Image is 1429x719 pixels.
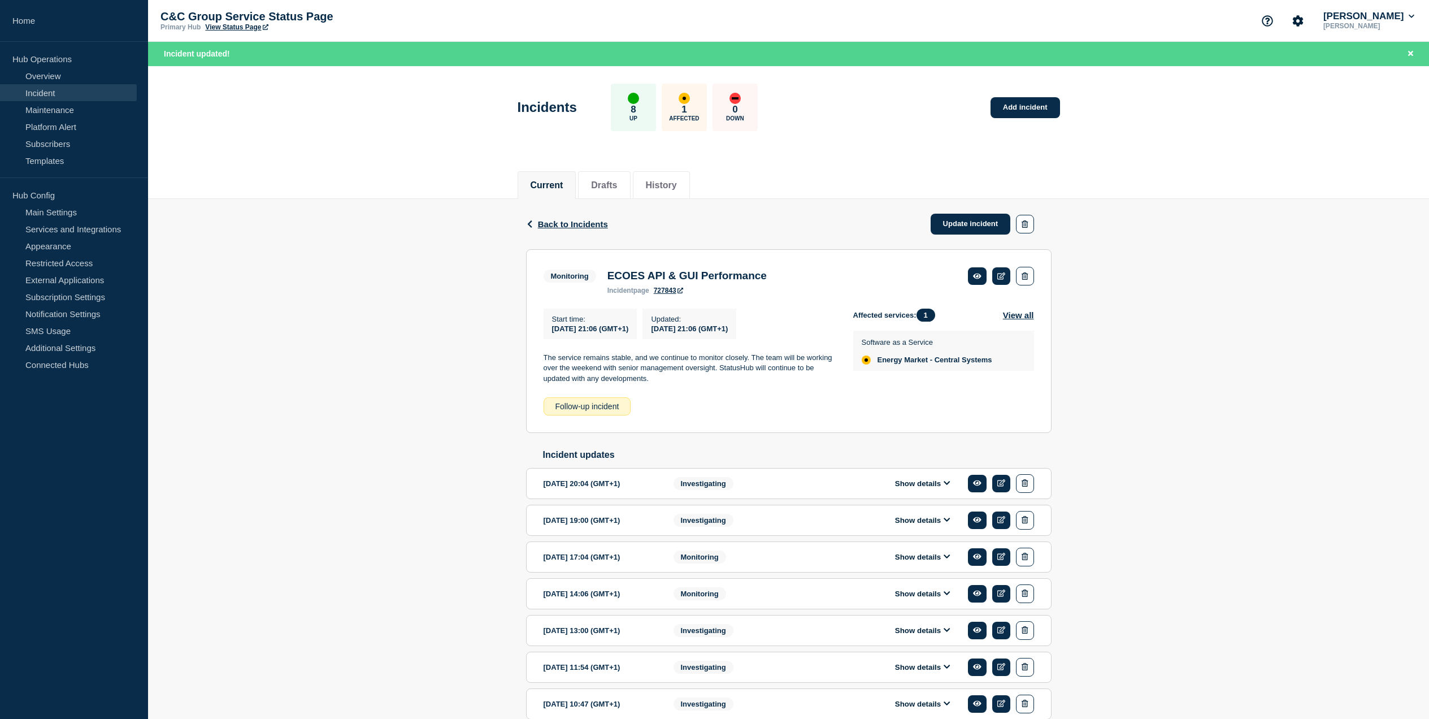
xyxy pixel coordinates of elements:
[544,511,657,530] div: [DATE] 19:00 (GMT+1)
[544,621,657,640] div: [DATE] 13:00 (GMT+1)
[654,287,683,294] a: 727843
[544,548,657,566] div: [DATE] 17:04 (GMT+1)
[538,219,608,229] span: Back to Incidents
[164,49,230,58] span: Incident updated!
[726,115,744,122] p: Down
[917,309,935,322] span: 1
[544,584,657,603] div: [DATE] 14:06 (GMT+1)
[531,180,563,190] button: Current
[679,93,690,104] div: affected
[544,695,657,713] div: [DATE] 10:47 (GMT+1)
[646,180,677,190] button: History
[674,661,733,674] span: Investigating
[681,104,687,115] p: 1
[892,662,954,672] button: Show details
[892,516,954,525] button: Show details
[674,587,726,600] span: Monitoring
[892,589,954,599] button: Show details
[892,626,954,635] button: Show details
[544,658,657,677] div: [DATE] 11:54 (GMT+1)
[1321,22,1417,30] p: [PERSON_NAME]
[674,514,733,527] span: Investigating
[931,214,1011,235] a: Update incident
[651,315,728,323] p: Updated :
[160,10,386,23] p: C&C Group Service Status Page
[732,104,737,115] p: 0
[552,324,629,333] span: [DATE] 21:06 (GMT+1)
[544,270,596,283] span: Monitoring
[543,450,1052,460] h2: Incident updates
[544,397,631,415] div: Follow-up incident
[669,115,699,122] p: Affected
[862,356,871,365] div: affected
[1003,309,1034,322] button: View all
[544,353,835,384] p: The service remains stable, and we continue to monitor closely. The team will be working over the...
[674,698,733,711] span: Investigating
[607,270,767,282] h3: ECOES API & GUI Performance
[1321,11,1417,22] button: [PERSON_NAME]
[518,99,577,115] h1: Incidents
[674,624,733,637] span: Investigating
[878,356,992,365] span: Energy Market - Central Systems
[591,180,617,190] button: Drafts
[892,699,954,709] button: Show details
[544,474,657,493] div: [DATE] 20:04 (GMT+1)
[853,309,941,322] span: Affected services:
[729,93,741,104] div: down
[674,551,726,564] span: Monitoring
[651,323,728,333] div: [DATE] 21:06 (GMT+1)
[862,338,992,346] p: Software as a Service
[892,479,954,488] button: Show details
[1286,9,1310,33] button: Account settings
[607,287,633,294] span: incident
[607,287,649,294] p: page
[526,219,608,229] button: Back to Incidents
[1404,47,1418,60] button: Close banner
[674,477,733,490] span: Investigating
[629,115,637,122] p: Up
[631,104,636,115] p: 8
[205,23,268,31] a: View Status Page
[1256,9,1279,33] button: Support
[552,315,629,323] p: Start time :
[892,552,954,562] button: Show details
[628,93,639,104] div: up
[160,23,201,31] p: Primary Hub
[991,97,1060,118] a: Add incident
